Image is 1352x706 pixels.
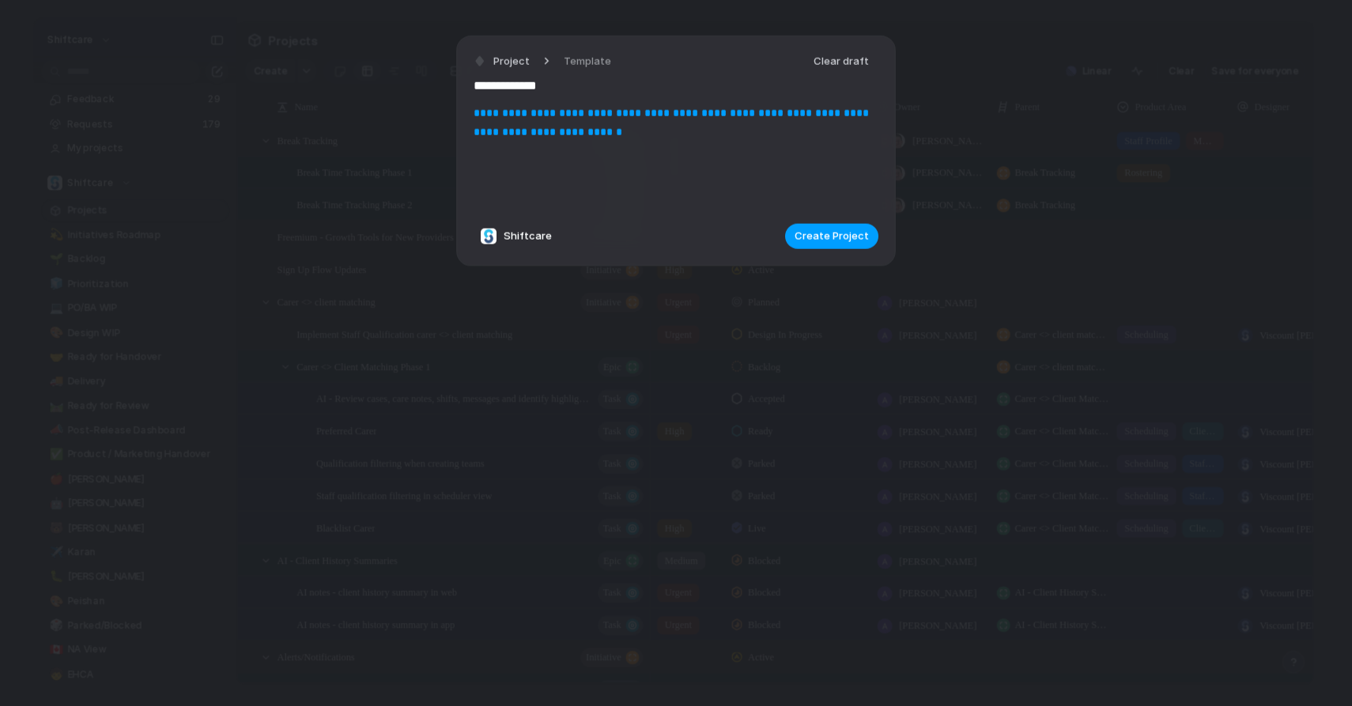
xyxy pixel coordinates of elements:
[564,53,611,69] span: Template
[814,54,869,70] span: Clear draft
[804,49,878,74] button: Clear draft
[795,228,869,244] span: Create Project
[493,53,530,69] span: Project
[785,224,878,249] button: Create Project
[554,50,621,73] button: Template
[504,228,552,244] span: Shiftcare
[470,50,534,73] button: Project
